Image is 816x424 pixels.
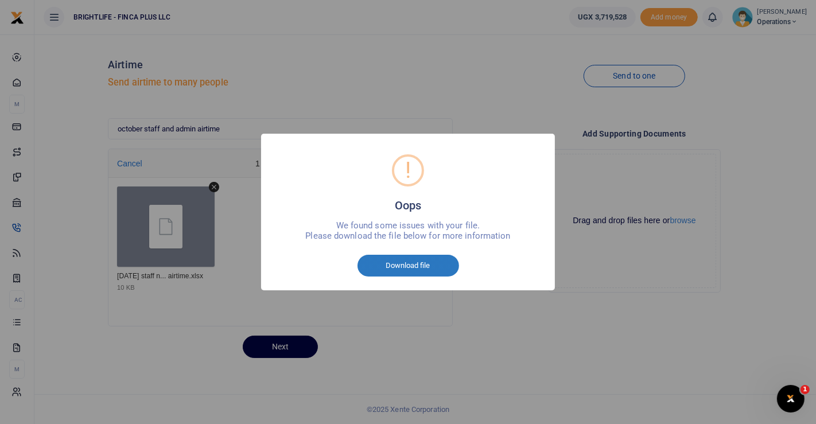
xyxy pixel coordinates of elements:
div: We found some issues with your file. Please download the file below for more information [286,220,530,241]
button: Download file [358,255,459,277]
h2: Oops [395,196,421,216]
div: ! [405,157,411,184]
iframe: Intercom live chat [777,385,805,413]
span: 1 [801,385,810,394]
